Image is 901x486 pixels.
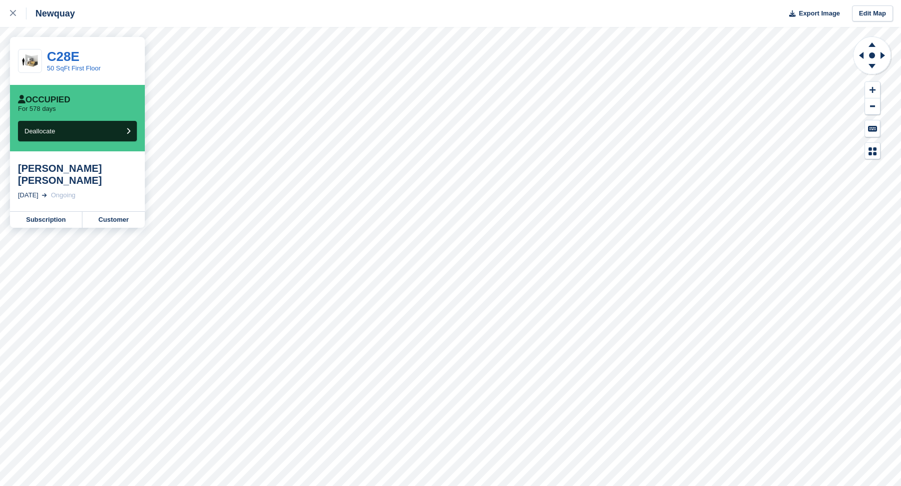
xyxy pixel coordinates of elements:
[42,193,47,197] img: arrow-right-light-icn-cde0832a797a2874e46488d9cf13f60e5c3a73dbe684e267c42b8395dfbc2abf.svg
[865,120,880,137] button: Keyboard Shortcuts
[26,7,75,19] div: Newquay
[47,49,79,64] a: C28E
[18,95,70,105] div: Occupied
[18,162,137,186] div: [PERSON_NAME] [PERSON_NAME]
[865,82,880,98] button: Zoom In
[47,64,101,72] a: 50 SqFt First Floor
[783,5,840,22] button: Export Image
[865,98,880,115] button: Zoom Out
[18,121,137,141] button: Deallocate
[852,5,893,22] a: Edit Map
[799,8,840,18] span: Export Image
[18,52,41,70] img: 50-sqft-unit.jpg
[51,190,75,200] div: Ongoing
[10,212,82,228] a: Subscription
[865,143,880,159] button: Map Legend
[18,190,38,200] div: [DATE]
[18,105,56,113] p: For 578 days
[82,212,145,228] a: Customer
[24,127,55,135] span: Deallocate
